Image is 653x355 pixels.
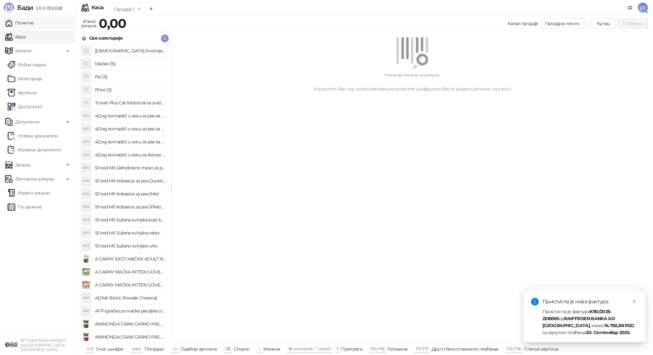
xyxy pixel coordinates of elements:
[87,346,93,351] span: 0-9
[225,346,230,351] span: ⌫
[617,18,648,29] button: Плаћање
[81,306,91,316] div: AIM
[81,254,91,264] img: Slika
[432,345,499,353] div: Друго безготовинско плаћање
[81,98,91,108] div: TP
[368,86,388,92] a: претрагу
[337,346,338,351] span: f
[95,98,166,108] h4: Trovet Plus Cat Intestinal sa svežom ribom (85g)
[95,215,166,225] h4: 5Food Mil Sušena svinjska kost buta
[81,280,91,290] img: Slika
[95,293,166,303] h4: ADIVA Biotic Powder (1 kesica)
[95,306,166,316] h4: AFP Igračka za mačke pecaljka crveni čupavac
[95,137,166,147] h4: 4Dog komadići u sosu za pse sa piletinom i govedinom (4x100g)
[95,46,166,56] h4: [DEMOGRAPHIC_DATA] životinje (3)
[8,100,43,113] a: Доступност
[33,5,62,11] span: 3.11.3-710c028
[81,111,91,121] div: 4KU
[5,16,34,29] a: Почетна
[81,150,91,160] div: 4KU
[95,280,166,290] h4: A CARNY MAČKA KITTEN GOVEDINA,TELETINA I PILETINA 200g
[8,129,58,142] a: Ulazni dokumentiУлазни документи
[8,201,41,213] a: По данима
[81,215,91,225] div: 5MS
[531,298,539,306] span: info-circle
[114,6,134,13] div: Продаја 1
[5,30,25,43] a: Каса
[8,72,42,85] a: Категорије
[258,346,260,351] span: +
[81,189,91,199] div: 5MK
[81,319,91,329] img: Slika
[397,86,431,92] a: унесите шифру
[81,241,91,251] div: 5MS
[81,124,91,134] div: 4KU
[81,176,91,186] div: 5MK
[95,319,166,329] h4: ANIMONDA GRAN CARNO PAS ADULT GOVEDINA I DIVLJAČ 800g
[77,44,171,343] div: grid
[507,346,521,351] span: F12 / F18
[81,332,91,342] img: Slika
[5,339,18,351] img: 64x64-companyLogo-9f44b8df-f022-41eb-b7d6-300ad218de09.png
[632,299,636,304] span: close
[15,173,54,185] span: Фискални рачуни
[15,159,30,171] span: Залихе
[95,111,166,121] h4: 4Dog komadići u sosu za pse sa govedinom (100g)
[524,345,558,353] div: Платна картица
[95,189,166,199] h4: 5Food Mil Kobasice za pse (Mix)
[4,3,14,13] img: Logo
[95,332,166,342] h4: ANIMONDA GRAN CARNO PAS ADULT GOVEDINA I JAGNJETINA 800g
[592,18,615,29] button: Купац
[95,202,166,212] h4: 5Food Mil Kobasice za pse (Piletina)
[638,3,648,13] span: DV
[81,137,91,147] div: 4KU
[263,345,280,353] div: Измена
[81,202,91,212] div: 5MK
[181,345,217,353] div: Одабир артикла
[234,345,250,353] div: Сторно
[81,267,91,277] img: Slika
[95,241,166,251] h4: 5Food Mil Sušeno svinjsko uho
[15,115,39,128] span: Документи
[631,298,638,305] a: Close
[95,163,166,173] h4: 5Food Mil Dehidrirano meso za pse
[8,143,61,156] a: Излазни документи
[586,330,630,335] strong: 30. Септембар 2025.
[20,338,66,352] small: PET SHOP MOJA MAČKICA doo [GEOGRAPHIC_DATA]-[GEOGRAPHIC_DATA]
[8,86,37,99] a: ArtikliАртикли
[95,267,166,277] h4: A CARNY MAČKA KITTEN GOVEDINA,PILETINA I ZEC 200g
[81,293,91,303] div: ABP
[416,346,428,351] span: F11 / F17
[95,176,166,186] h4: 5Food Mil Kobasice za pse (Junetina)
[81,163,91,173] div: 5MD
[625,3,635,13] a: Документација
[542,298,638,306] div: Пристигла је нова фактура
[341,345,362,353] div: Претрага
[15,44,32,57] span: Каталог
[89,35,123,42] div: Све категорије
[95,228,166,238] h4: 5Food Mil Sušena svinjska rebra
[95,85,166,95] h4: Ptice (2)
[99,16,126,31] strong: 0,00
[95,124,166,134] h4: 4Dog komadići u sosu za pse sa piletinom (100g)
[371,346,384,351] span: F10 / F16
[387,345,407,353] div: Готовина
[542,309,611,321] strong: K110/2025-2516865
[132,346,141,351] span: enter
[542,316,615,328] strong: RAIFFEISEN BANKA AD [GEOGRAPHIC_DATA]
[95,254,166,264] h4: A CARNY EXOT MAČKA ADULT NOJ 85g
[8,58,46,71] a: Робне марке
[145,3,158,15] button: Add tab
[17,4,33,11] span: Бади
[95,150,166,160] h4: 4Dog komadići u sosu za štence sa piletinom (100g)
[172,346,178,351] span: ↑/↓
[135,6,144,12] button: remove
[96,345,124,353] div: Унос шифре
[95,72,166,82] h4: Psi (9)
[95,59,166,69] h4: Mačke (15)
[604,323,634,328] strong: 14.765,88 RSD
[288,346,331,351] span: ⌘ command / ⌃ control
[545,19,585,28] span: Продајно место
[91,5,104,10] div: Каса
[81,228,91,238] div: 5MS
